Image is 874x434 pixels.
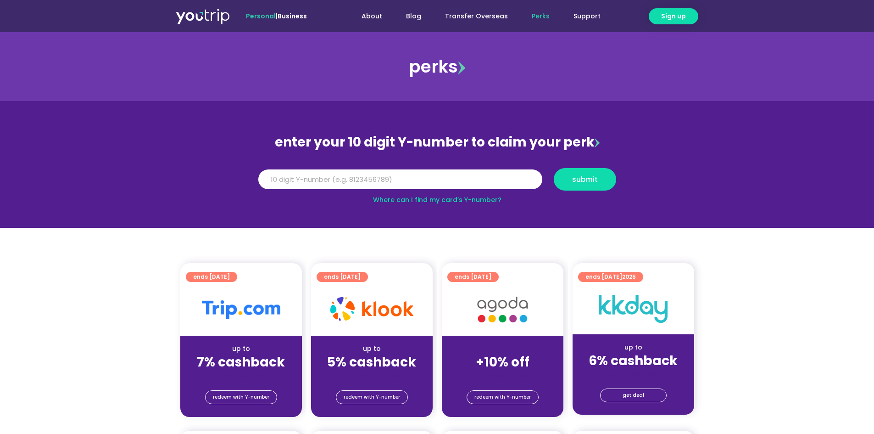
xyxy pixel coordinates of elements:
strong: +10% off [476,353,529,371]
div: up to [188,344,295,354]
div: (for stays only) [580,369,687,379]
span: Personal [246,11,276,21]
span: | [246,11,307,21]
a: Sign up [649,8,698,24]
span: ends [DATE] [193,272,230,282]
span: ends [DATE] [585,272,636,282]
strong: 5% cashback [327,353,416,371]
div: enter your 10 digit Y-number to claim your perk [254,130,621,154]
span: redeem with Y-number [213,391,269,404]
a: redeem with Y-number [336,390,408,404]
div: up to [580,343,687,352]
span: ends [DATE] [455,272,491,282]
a: Blog [394,8,433,25]
span: 2025 [622,273,636,281]
a: ends [DATE] [186,272,237,282]
div: (for stays only) [449,371,556,380]
a: redeem with Y-number [467,390,539,404]
strong: 7% cashback [197,353,285,371]
a: get deal [600,389,667,402]
a: Perks [520,8,562,25]
span: get deal [623,389,644,402]
span: ends [DATE] [324,272,361,282]
input: 10 digit Y-number (e.g. 8123456789) [258,169,542,190]
a: ends [DATE] [317,272,368,282]
span: redeem with Y-number [344,391,400,404]
a: Support [562,8,612,25]
button: submit [554,168,616,191]
div: (for stays only) [188,371,295,380]
span: Sign up [661,11,686,21]
a: ends [DATE] [447,272,499,282]
a: Transfer Overseas [433,8,520,25]
span: redeem with Y-number [474,391,531,404]
a: Where can I find my card’s Y-number? [373,195,501,204]
form: Y Number [258,168,616,197]
div: (for stays only) [318,371,425,380]
strong: 6% cashback [589,352,678,370]
span: up to [494,344,511,353]
div: up to [318,344,425,354]
nav: Menu [332,8,612,25]
a: redeem with Y-number [205,390,277,404]
a: ends [DATE]2025 [578,272,643,282]
span: submit [572,176,598,183]
a: Business [278,11,307,21]
a: About [350,8,394,25]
